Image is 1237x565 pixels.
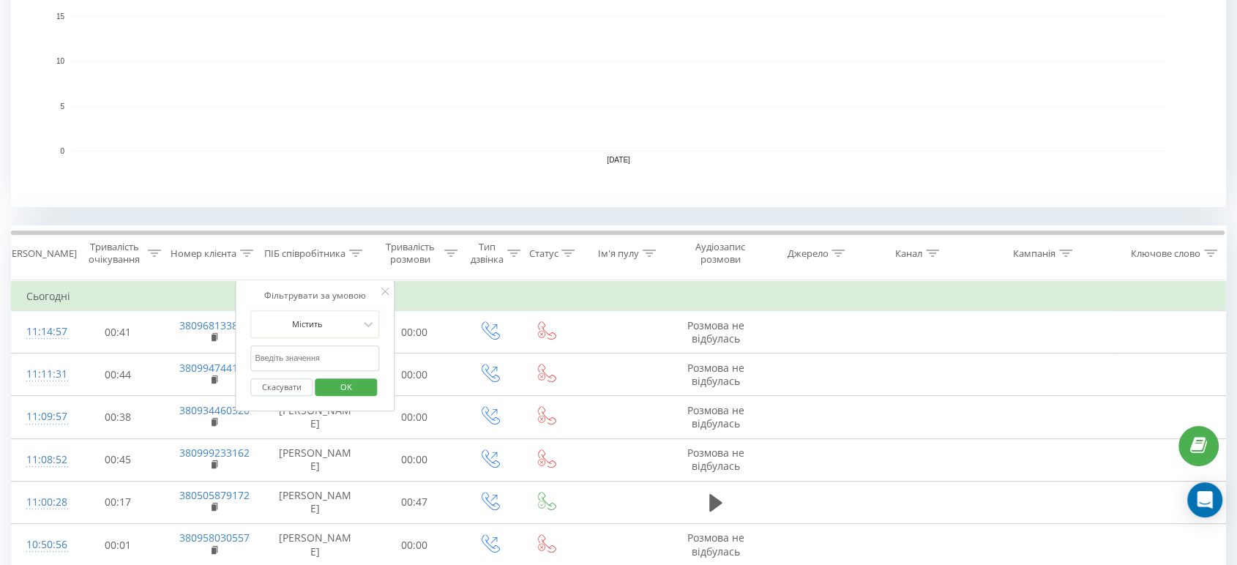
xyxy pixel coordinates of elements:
[60,102,64,111] text: 5
[179,446,250,460] a: 380999233162
[179,361,250,375] a: 380994744173
[26,318,56,346] div: 11:14:57
[598,247,639,260] div: Ім'я пулу
[687,531,744,558] span: Розмова не відбулась
[367,353,461,396] td: 00:00
[71,353,165,396] td: 00:44
[179,403,250,417] a: 380934460320
[179,531,250,545] a: 380958030557
[1187,482,1222,517] div: Open Intercom Messenger
[264,247,345,260] div: ПІБ співробітника
[84,241,144,266] div: Тривалість очікування
[1013,247,1055,260] div: Кампанія
[250,345,379,371] input: Введіть значення
[367,396,461,438] td: 00:00
[1131,247,1200,260] div: Ключове слово
[60,147,64,155] text: 0
[250,378,313,397] button: Скасувати
[179,318,250,332] a: 380968133870
[262,396,367,438] td: [PERSON_NAME]
[684,241,757,266] div: Аудіозапис розмови
[71,396,165,438] td: 00:38
[56,57,65,65] text: 10
[71,311,165,353] td: 00:41
[326,375,367,398] span: OK
[381,241,441,266] div: Тривалість розмови
[12,282,1226,311] td: Сьогодні
[315,378,377,397] button: OK
[250,288,379,303] div: Фільтрувати за умовою
[367,311,461,353] td: 00:00
[687,446,744,473] span: Розмова не відбулась
[687,318,744,345] span: Розмова не відбулась
[787,247,828,260] div: Джерело
[367,481,461,523] td: 00:47
[56,12,65,20] text: 15
[367,438,461,481] td: 00:00
[528,247,558,260] div: Статус
[71,438,165,481] td: 00:45
[26,403,56,431] div: 11:09:57
[262,481,367,523] td: [PERSON_NAME]
[895,247,922,260] div: Канал
[3,247,77,260] div: [PERSON_NAME]
[171,247,236,260] div: Номер клієнта
[71,481,165,523] td: 00:17
[687,361,744,388] span: Розмова не відбулась
[26,446,56,474] div: 11:08:52
[687,403,744,430] span: Розмова не відбулась
[26,488,56,517] div: 11:00:28
[607,156,630,164] text: [DATE]
[262,438,367,481] td: [PERSON_NAME]
[26,360,56,389] div: 11:11:31
[179,488,250,502] a: 380505879172
[26,531,56,559] div: 10:50:56
[471,241,504,266] div: Тип дзвінка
